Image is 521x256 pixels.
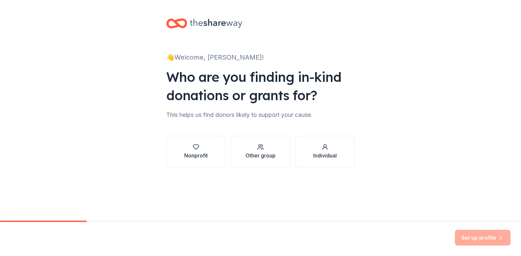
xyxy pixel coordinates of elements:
[296,136,355,167] button: Individual
[166,68,355,104] div: Who are you finding in-kind donations or grants for?
[166,136,225,167] button: Nonprofit
[231,136,290,167] button: Other group
[313,152,337,159] div: Individual
[166,110,355,120] div: This helps us find donors likely to support your cause.
[184,152,208,159] div: Nonprofit
[166,52,355,63] div: 👋 Welcome, [PERSON_NAME]!
[245,152,276,159] div: Other group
